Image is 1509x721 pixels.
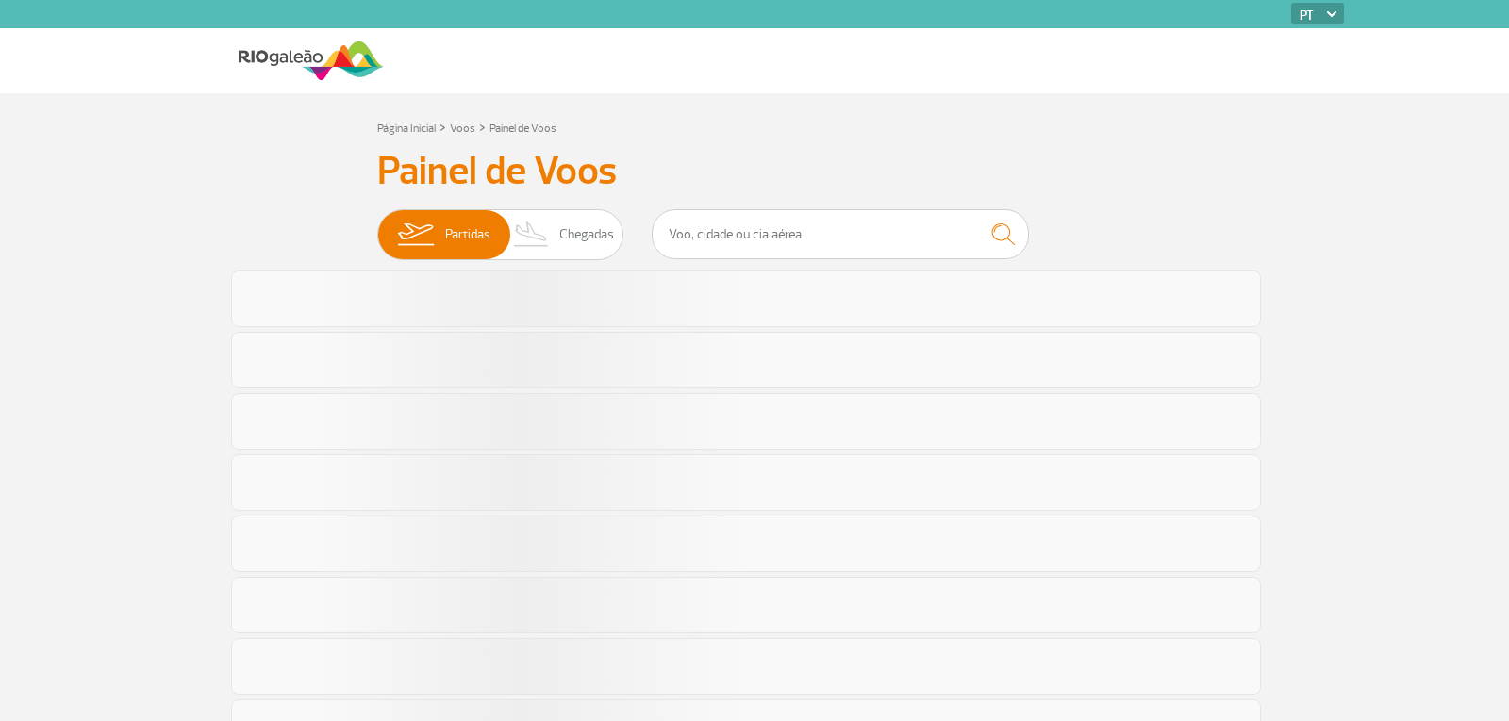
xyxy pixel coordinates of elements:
a: > [479,116,486,138]
input: Voo, cidade ou cia aérea [652,209,1029,259]
img: slider-desembarque [504,210,559,259]
span: Chegadas [559,210,614,259]
a: Painel de Voos [489,122,556,136]
a: > [439,116,446,138]
a: Página Inicial [377,122,436,136]
h3: Painel de Voos [377,148,1132,195]
span: Partidas [445,210,490,259]
img: slider-embarque [386,210,445,259]
a: Voos [450,122,475,136]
